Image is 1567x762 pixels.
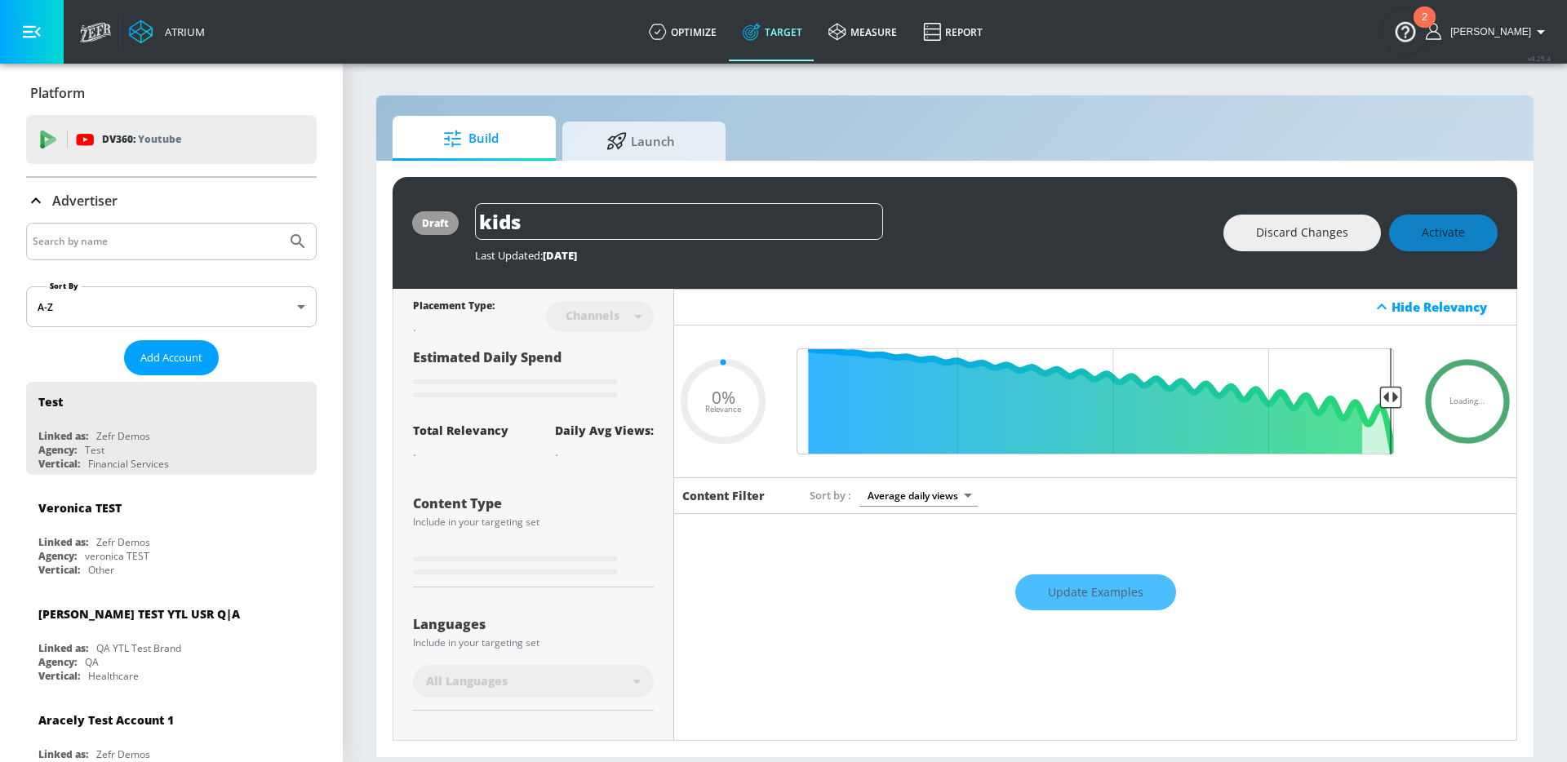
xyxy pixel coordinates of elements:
div: Languages [413,618,654,631]
span: Loading... [1449,397,1485,405]
div: DV360: Youtube [26,115,317,164]
div: Vertical: [38,563,80,577]
div: Content Type [413,497,654,510]
div: Agency: [38,549,77,563]
div: A-Z [26,286,317,327]
div: Include in your targeting set [413,638,654,648]
div: [PERSON_NAME] TEST YTL USR Q|ALinked as:QA YTL Test BrandAgency:QAVertical:Healthcare [26,594,317,687]
a: Report [910,2,996,61]
button: Discard Changes [1223,215,1381,251]
div: 2 [1422,17,1427,38]
a: Target [730,2,815,61]
div: Test [85,443,104,457]
div: Hide Relevancy [1392,299,1507,315]
div: Total Relevancy [413,423,508,438]
span: Add Account [140,348,202,367]
div: draft [422,216,449,230]
span: Estimated Daily Spend [413,348,562,366]
a: optimize [636,2,730,61]
input: Search by name [33,231,280,252]
a: Atrium [129,20,205,44]
div: Include in your targeting set [413,517,654,527]
span: Relevance [705,405,741,414]
h6: Content Filter [682,488,765,503]
div: Vertical: [38,669,80,683]
div: TestLinked as:Zefr DemosAgency:TestVertical:Financial Services [26,382,317,475]
div: Last Updated: [475,248,1207,263]
div: Vertical: [38,457,80,471]
div: Aracely Test Account 1 [38,712,174,728]
div: Daily Avg Views: [555,423,654,438]
div: Channels [557,308,628,322]
div: Test [38,394,63,410]
div: Agency: [38,443,77,457]
div: All Languages [413,665,654,698]
span: login as: wayne.auduong@zefr.com [1444,26,1531,38]
div: Healthcare [88,669,139,683]
div: veronica TEST [85,549,149,563]
div: Linked as: [38,429,88,443]
span: All Languages [426,673,508,689]
div: Linked as: [38,641,88,655]
div: Zefr Demos [96,535,150,549]
div: Zefr Demos [96,747,150,761]
span: Discard Changes [1256,223,1348,243]
div: Zefr Demos [96,429,150,443]
div: Average daily views [859,485,978,507]
div: Linked as: [38,747,88,761]
button: [PERSON_NAME] [1426,22,1551,42]
span: Sort by [810,488,851,503]
div: Placement Type: [413,299,495,316]
div: QA [85,655,99,669]
a: measure [815,2,910,61]
div: Atrium [158,24,205,39]
span: Build [409,119,533,158]
p: Advertiser [52,192,118,210]
span: v 4.25.4 [1528,54,1551,63]
span: 0% [712,388,735,405]
div: Estimated Daily Spend [413,348,654,403]
span: Launch [579,122,703,161]
div: Other [88,563,114,577]
div: Advertiser [26,178,317,224]
div: Hide Relevancy [674,289,1516,326]
input: Final Threshold [788,348,1402,454]
p: Platform [30,84,85,102]
div: Linked as: [38,535,88,549]
button: Open Resource Center, 2 new notifications [1383,8,1428,54]
div: Veronica TESTLinked as:Zefr DemosAgency:veronica TESTVertical:Other [26,488,317,581]
div: [PERSON_NAME] TEST YTL USR Q|A [38,606,240,622]
div: Agency: [38,655,77,669]
p: DV360: [102,131,181,148]
p: Youtube [138,131,181,148]
label: Sort By [47,281,82,291]
span: [DATE] [543,248,577,263]
div: Veronica TEST [38,500,122,516]
div: QA YTL Test Brand [96,641,181,655]
div: Platform [26,70,317,116]
div: Financial Services [88,457,169,471]
button: Add Account [124,340,219,375]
